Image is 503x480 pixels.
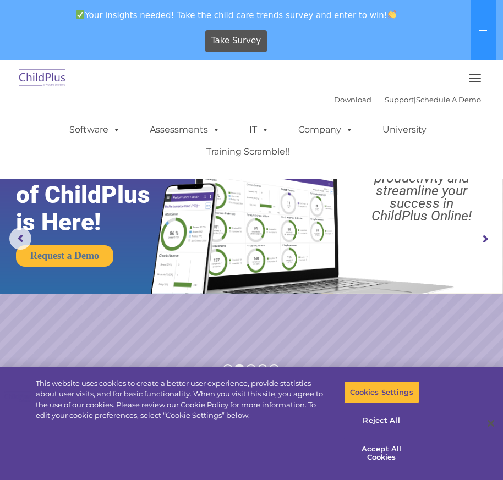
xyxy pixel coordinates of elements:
a: Assessments [139,119,231,141]
img: ✅ [76,10,84,19]
div: This website uses cookies to create a better user experience, provide statistics about user visit... [36,378,329,421]
span: Your insights needed! Take the child care trends survey and enter to win! [4,4,468,26]
a: IT [238,119,280,141]
img: 👏 [388,10,396,19]
a: Take Survey [205,30,267,52]
a: Company [287,119,364,141]
a: Training Scramble!! [195,141,300,163]
a: Support [385,95,414,104]
a: Software [58,119,132,141]
rs-layer: Boost your productivity and streamline your success in ChildPlus Online! [347,159,496,222]
button: Accept All Cookies [344,438,419,469]
a: Schedule A Demo [416,95,481,104]
a: Request a Demo [16,245,113,267]
a: University [371,119,438,141]
rs-layer: The Future of ChildPlus is Here! [16,153,177,236]
img: ChildPlus by Procare Solutions [17,65,68,91]
button: Reject All [344,409,419,432]
font: | [334,95,481,104]
button: Cookies Settings [344,381,419,404]
button: Close [479,411,503,435]
span: Take Survey [211,31,261,51]
a: Download [334,95,371,104]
